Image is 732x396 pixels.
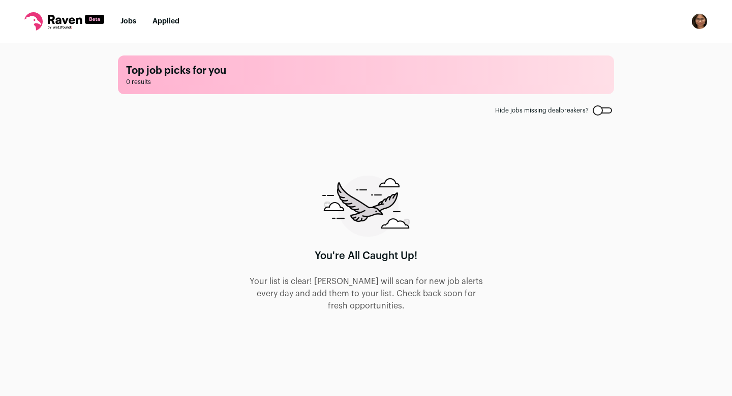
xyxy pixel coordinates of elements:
h1: You're All Caught Up! [315,249,417,263]
span: 0 results [126,78,606,86]
h1: Top job picks for you [126,64,606,78]
img: raven-searching-graphic-988e480d85f2d7ca07d77cea61a0e572c166f105263382683f1c6e04060d3bee.png [322,176,410,237]
p: Your list is clear! [PERSON_NAME] will scan for new job alerts every day and add them to your lis... [248,275,484,312]
span: Hide jobs missing dealbreakers? [495,106,589,115]
button: Open dropdown [691,13,708,30]
a: Applied [152,18,179,25]
img: 17715721-medium_jpg [691,13,708,30]
a: Jobs [120,18,136,25]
